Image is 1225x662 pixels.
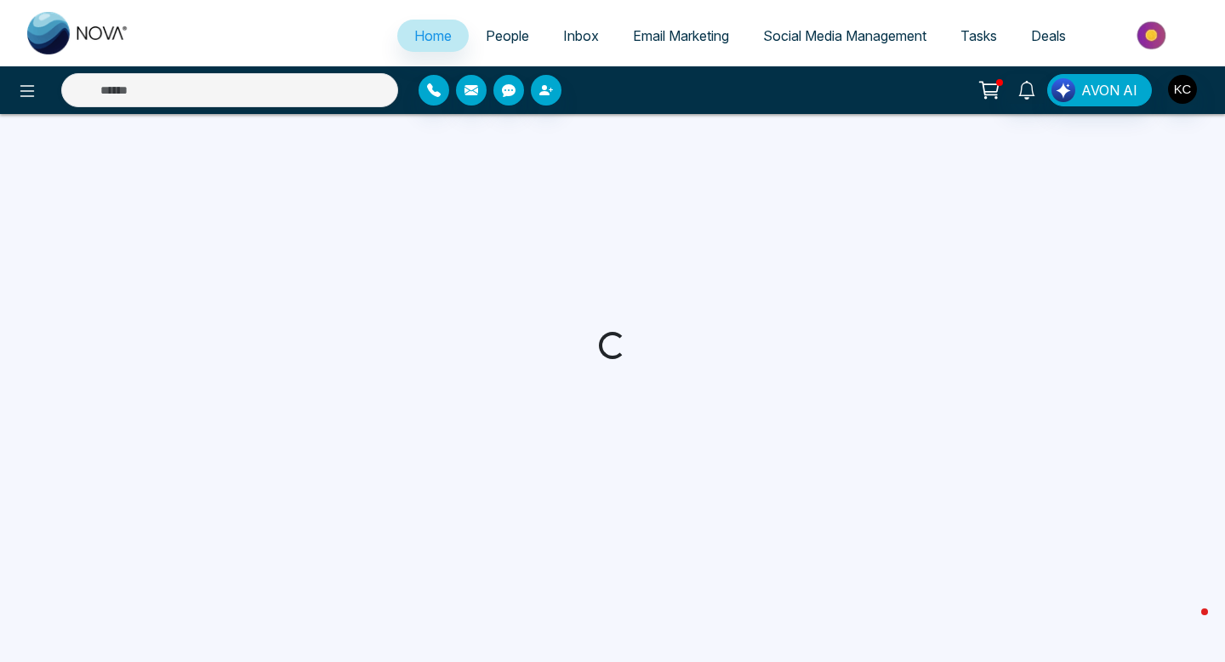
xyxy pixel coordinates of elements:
[633,27,729,44] span: Email Marketing
[1081,80,1137,100] span: AVON AI
[960,27,997,44] span: Tasks
[616,20,746,52] a: Email Marketing
[397,20,469,52] a: Home
[1091,16,1215,54] img: Market-place.gif
[1051,78,1075,102] img: Lead Flow
[486,27,529,44] span: People
[546,20,616,52] a: Inbox
[563,27,599,44] span: Inbox
[943,20,1014,52] a: Tasks
[1047,74,1152,106] button: AVON AI
[746,20,943,52] a: Social Media Management
[27,12,129,54] img: Nova CRM Logo
[1168,75,1197,104] img: User Avatar
[1167,604,1208,645] iframe: Intercom live chat
[469,20,546,52] a: People
[1014,20,1083,52] a: Deals
[763,27,926,44] span: Social Media Management
[414,27,452,44] span: Home
[1031,27,1066,44] span: Deals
